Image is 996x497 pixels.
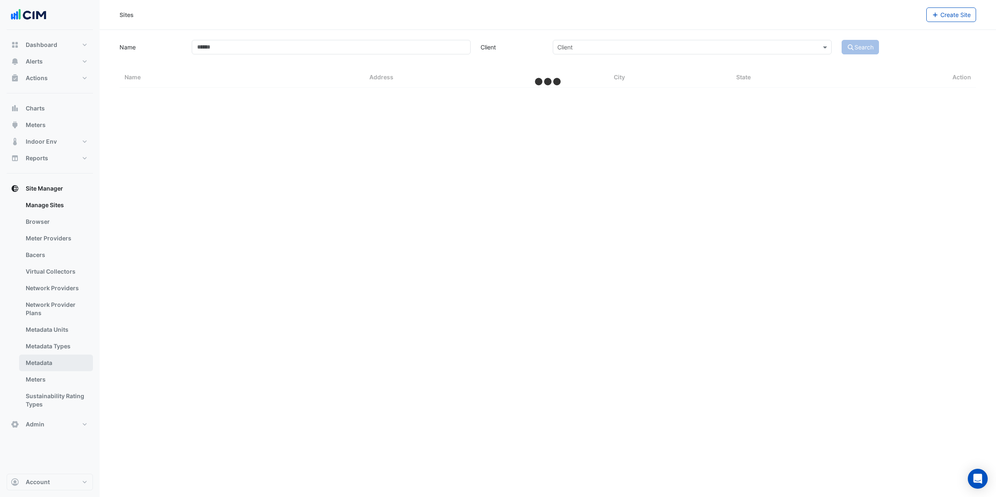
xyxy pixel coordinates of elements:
app-icon: Site Manager [11,184,19,193]
button: Account [7,474,93,490]
app-icon: Reports [11,154,19,162]
app-icon: Alerts [11,57,19,66]
span: Indoor Env [26,137,57,146]
app-icon: Admin [11,420,19,428]
span: City [614,73,625,81]
span: Create Site [940,11,971,18]
a: Sustainability Rating Types [19,388,93,413]
a: Bacers [19,247,93,263]
a: Virtual Collectors [19,263,93,280]
div: Sites [120,10,134,19]
a: Network Providers [19,280,93,296]
button: Charts [7,100,93,117]
span: Admin [26,420,44,428]
span: Actions [26,74,48,82]
a: Manage Sites [19,197,93,213]
button: Alerts [7,53,93,70]
img: Company Logo [10,7,47,23]
a: Metadata Types [19,338,93,355]
button: Indoor Env [7,133,93,150]
button: Site Manager [7,180,93,197]
app-icon: Meters [11,121,19,129]
button: Reports [7,150,93,166]
span: Account [26,478,50,486]
app-icon: Actions [11,74,19,82]
a: Metadata [19,355,93,371]
a: Metadata Units [19,321,93,338]
button: Create Site [926,7,976,22]
span: Reports [26,154,48,162]
span: Dashboard [26,41,57,49]
button: Admin [7,416,93,433]
button: Meters [7,117,93,133]
button: Dashboard [7,37,93,53]
span: Address [369,73,393,81]
a: Meter Providers [19,230,93,247]
div: Site Manager [7,197,93,416]
span: Name [124,73,141,81]
span: Meters [26,121,46,129]
app-icon: Charts [11,104,19,113]
a: Network Provider Plans [19,296,93,321]
button: Actions [7,70,93,86]
span: Charts [26,104,45,113]
div: Open Intercom Messenger [968,469,988,489]
span: Action [952,73,971,82]
a: Browser [19,213,93,230]
label: Client [476,40,548,54]
span: Site Manager [26,184,63,193]
label: Name [115,40,187,54]
span: Alerts [26,57,43,66]
app-icon: Dashboard [11,41,19,49]
span: State [736,73,751,81]
app-icon: Indoor Env [11,137,19,146]
a: Meters [19,371,93,388]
